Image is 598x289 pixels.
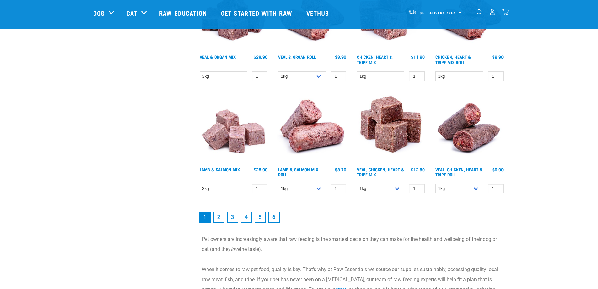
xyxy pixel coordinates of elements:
[199,212,211,223] a: Page 1
[420,12,456,14] span: Set Delivery Area
[200,168,240,170] a: Lamb & Salmon Mix
[411,54,425,59] div: $11.90
[215,0,300,25] a: Get started with Raw
[241,212,252,223] a: Goto page 4
[300,0,337,25] a: Vethub
[357,56,393,63] a: Chicken, Heart & Tripe Mix
[435,168,483,175] a: Veal, Chicken, Heart & Tripe Roll
[227,212,238,223] a: Goto page 3
[409,184,425,194] input: 1
[408,9,417,15] img: van-moving.png
[335,167,346,172] div: $8.70
[489,9,496,15] img: user.png
[435,56,471,63] a: Chicken, Heart & Tripe Mix Roll
[335,54,346,59] div: $8.90
[331,71,346,81] input: 1
[409,71,425,81] input: 1
[255,212,266,223] a: Goto page 5
[153,0,214,25] a: Raw Education
[492,54,504,59] div: $9.90
[202,234,501,254] p: Pet owners are increasingly aware that raw feeding is the smartest decision they can make for the...
[357,168,404,175] a: Veal, Chicken, Heart & Tripe Mix
[502,9,509,15] img: home-icon@2x.png
[127,8,137,18] a: Cat
[278,168,318,175] a: Lamb & Salmon Mix Roll
[492,167,504,172] div: $9.90
[477,9,482,15] img: home-icon-1@2x.png
[278,56,316,58] a: Veal & Organ Roll
[93,8,105,18] a: Dog
[254,54,267,59] div: $28.90
[488,71,504,81] input: 1
[268,212,280,223] a: Goto page 6
[213,212,224,223] a: Goto page 2
[231,246,240,252] em: love
[198,210,505,224] nav: pagination
[488,184,504,194] input: 1
[277,92,348,164] img: 1261 Lamb Salmon Roll 01
[254,167,267,172] div: $28.90
[252,184,267,194] input: 1
[434,92,505,164] img: 1263 Chicken Organ Roll 02
[331,184,346,194] input: 1
[411,167,425,172] div: $12.50
[252,71,267,81] input: 1
[355,92,427,164] img: Veal Chicken Heart Tripe Mix 01
[198,92,269,164] img: 1029 Lamb Salmon Mix 01
[200,56,236,58] a: Veal & Organ Mix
